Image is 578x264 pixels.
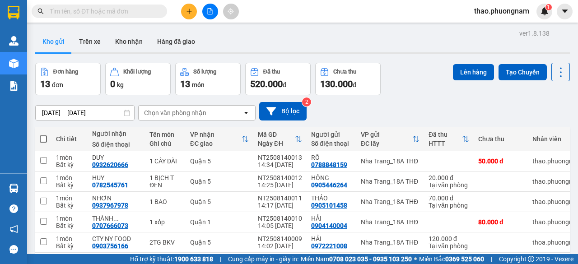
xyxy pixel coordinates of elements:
div: 120.000 đ [429,235,469,242]
div: Số điện thoại [92,141,140,148]
div: HẢI [311,215,352,222]
div: HỒNG [311,174,352,181]
span: aim [228,8,234,14]
span: 13 [180,79,190,89]
div: Bất kỳ [56,202,83,209]
div: 0788848159 [311,161,347,168]
span: plus [186,8,192,14]
div: 0932620666 [92,161,128,168]
div: 0707666073 [92,222,128,229]
div: Chưa thu [478,135,523,143]
span: copyright [528,256,534,262]
img: logo-vxr [8,6,19,19]
span: 13 [40,79,50,89]
div: NT2508140010 [258,215,302,222]
div: Bất kỳ [56,161,83,168]
div: RÔ [311,154,352,161]
span: đ [283,81,286,88]
div: VP nhận [190,131,242,138]
button: Hàng đã giao [150,31,202,52]
div: 1 món [56,235,83,242]
div: ĐC lấy [361,140,412,147]
img: warehouse-icon [9,36,19,46]
button: Chưa thu130.000đ [315,63,381,95]
th: Toggle SortBy [356,127,424,151]
div: Nha Trang_18A THĐ [361,218,420,226]
div: THẢO [311,195,352,202]
div: Số lượng [193,69,216,75]
div: Người gửi [311,131,352,138]
button: Kho nhận [108,31,150,52]
button: caret-down [557,4,573,19]
span: Miền Bắc [419,254,484,264]
div: Ngày ĐH [258,140,295,147]
div: NT2508140011 [258,195,302,202]
strong: 0708 023 035 - 0935 103 250 [329,255,412,263]
strong: 0369 525 060 [445,255,484,263]
div: 1 BAO [149,198,181,205]
img: warehouse-icon [9,184,19,193]
div: Đã thu [263,69,280,75]
div: Chưa thu [333,69,356,75]
div: Quận 5 [190,157,249,165]
div: Tên món [149,131,181,138]
div: Tại văn phòng [429,242,469,250]
div: Nha Trang_18A THĐ [361,178,420,185]
span: | [220,254,221,264]
div: NT2508140012 [258,174,302,181]
span: ⚪️ [414,257,417,261]
div: DUY [92,154,140,161]
div: Số điện thoại [311,140,352,147]
span: | [491,254,492,264]
button: Số lượng13món [175,63,241,95]
div: Người nhận [92,130,140,137]
div: HTTT [429,140,462,147]
div: Quận 5 [190,239,249,246]
input: Tìm tên, số ĐT hoặc mã đơn [50,6,156,16]
span: question-circle [9,204,18,213]
span: Hỗ trợ kỹ thuật: [130,254,213,264]
span: đơn [52,81,63,88]
span: Cung cấp máy in - giấy in: [228,254,298,264]
img: icon-new-feature [541,7,549,15]
sup: 2 [302,97,311,107]
div: 14:02 [DATE] [258,242,302,250]
div: 1 món [56,215,83,222]
button: Khối lượng0kg [105,63,171,95]
div: 70.000 đ [429,195,469,202]
span: file-add [207,8,213,14]
div: THÀNH CHUNG [92,215,140,222]
div: CTY NY FOOD [92,235,140,242]
span: 1 [547,4,550,10]
div: Đơn hàng [53,69,78,75]
span: 520.000 [250,79,283,89]
div: 14:34 [DATE] [258,161,302,168]
button: Bộ lọc [259,102,307,120]
div: 20.000 đ [429,174,469,181]
button: Tạo Chuyến [499,64,547,80]
button: Trên xe [72,31,108,52]
div: 80.000 đ [478,218,523,226]
strong: 1900 633 818 [174,255,213,263]
div: Bất kỳ [56,222,83,229]
div: 1 món [56,174,83,181]
span: message [9,245,18,254]
div: 1 món [56,154,83,161]
div: HẢI [311,235,352,242]
div: 0904140004 [311,222,347,229]
div: NHƠN [92,195,140,202]
sup: 1 [545,4,552,10]
div: 0905446264 [311,181,347,189]
div: Chọn văn phòng nhận [144,108,206,117]
div: 0972221008 [311,242,347,250]
div: Quận 5 [190,178,249,185]
span: caret-down [561,7,569,15]
span: Miền Nam [301,254,412,264]
div: Mã GD [258,131,295,138]
div: Nha Trang_18A THĐ [361,198,420,205]
div: NT2508140013 [258,154,302,161]
div: 14:25 [DATE] [258,181,302,189]
button: aim [223,4,239,19]
div: Khối lượng [123,69,151,75]
div: Đã thu [429,131,462,138]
